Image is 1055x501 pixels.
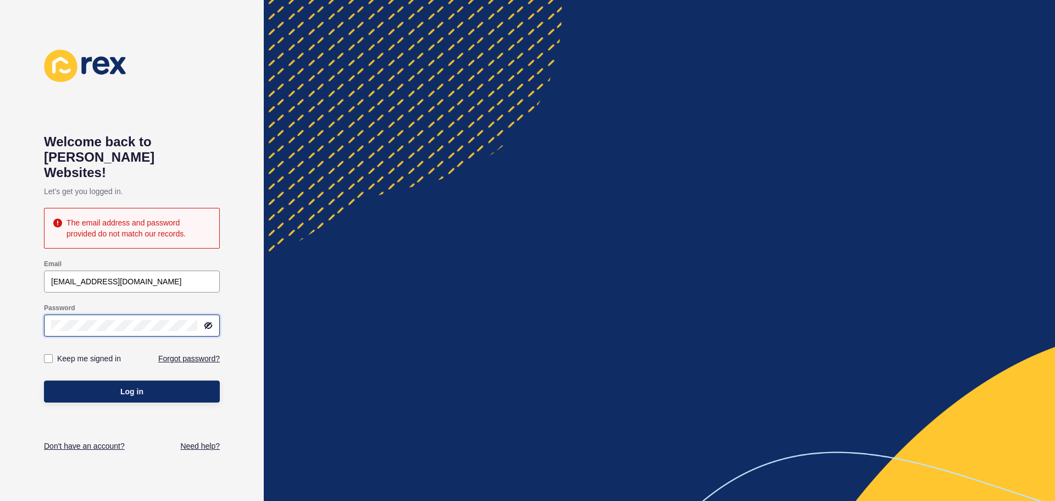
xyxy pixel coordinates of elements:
div: The email address and password provided do not match our records. [66,217,210,239]
span: Log in [120,386,143,397]
label: Email [44,260,62,268]
label: Keep me signed in [57,353,121,364]
a: Forgot password? [158,353,220,364]
label: Password [44,304,75,312]
button: Log in [44,381,220,403]
a: Need help? [180,441,220,452]
h1: Welcome back to [PERSON_NAME] Websites! [44,134,220,180]
input: e.g. name@company.com [51,276,213,287]
a: Don't have an account? [44,441,125,452]
p: Let's get you logged in. [44,180,220,202]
